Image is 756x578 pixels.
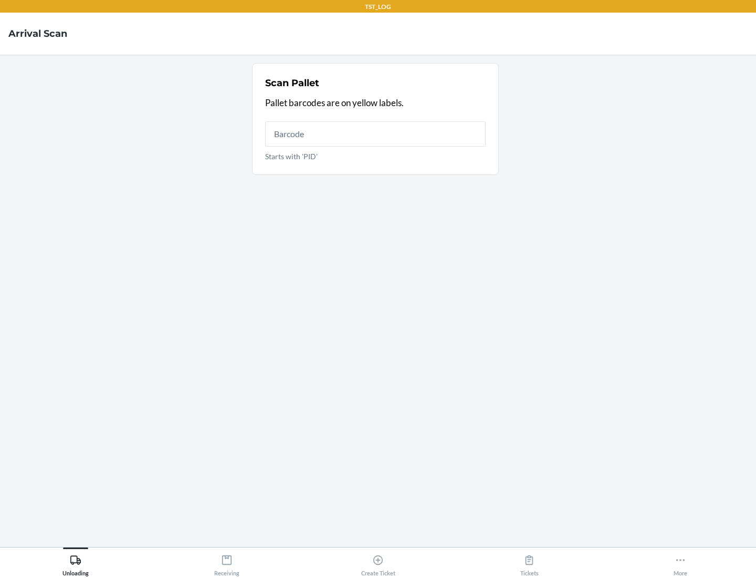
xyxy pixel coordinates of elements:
[8,27,67,40] h4: Arrival Scan
[674,550,687,576] div: More
[520,550,539,576] div: Tickets
[302,548,454,576] button: Create Ticket
[454,548,605,576] button: Tickets
[361,550,395,576] div: Create Ticket
[265,151,486,162] p: Starts with 'PID'
[62,550,89,576] div: Unloading
[151,548,302,576] button: Receiving
[265,121,486,147] input: Starts with 'PID'
[265,76,319,90] h2: Scan Pallet
[265,96,486,110] p: Pallet barcodes are on yellow labels.
[365,2,391,12] p: TST_LOG
[214,550,239,576] div: Receiving
[605,548,756,576] button: More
